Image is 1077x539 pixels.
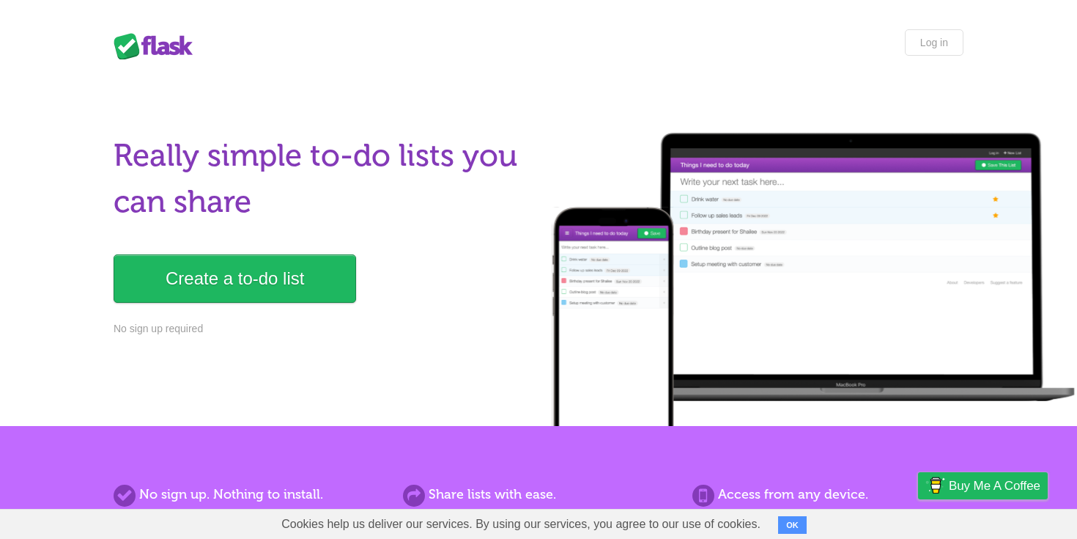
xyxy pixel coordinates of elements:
h1: Really simple to-do lists you can share [114,133,530,225]
a: Log in [905,29,963,56]
span: Buy me a coffee [949,473,1040,499]
a: Create a to-do list [114,254,356,303]
img: Buy me a coffee [925,473,945,498]
h2: No sign up. Nothing to install. [114,485,385,505]
h2: Access from any device. [692,485,963,505]
h2: Share lists with ease. [403,485,674,505]
button: OK [778,516,807,534]
a: Buy me a coffee [918,472,1048,499]
div: Flask Lists [114,33,201,59]
p: No sign up required [114,321,530,337]
span: Cookies help us deliver our services. By using our services, you agree to our use of cookies. [267,510,775,539]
